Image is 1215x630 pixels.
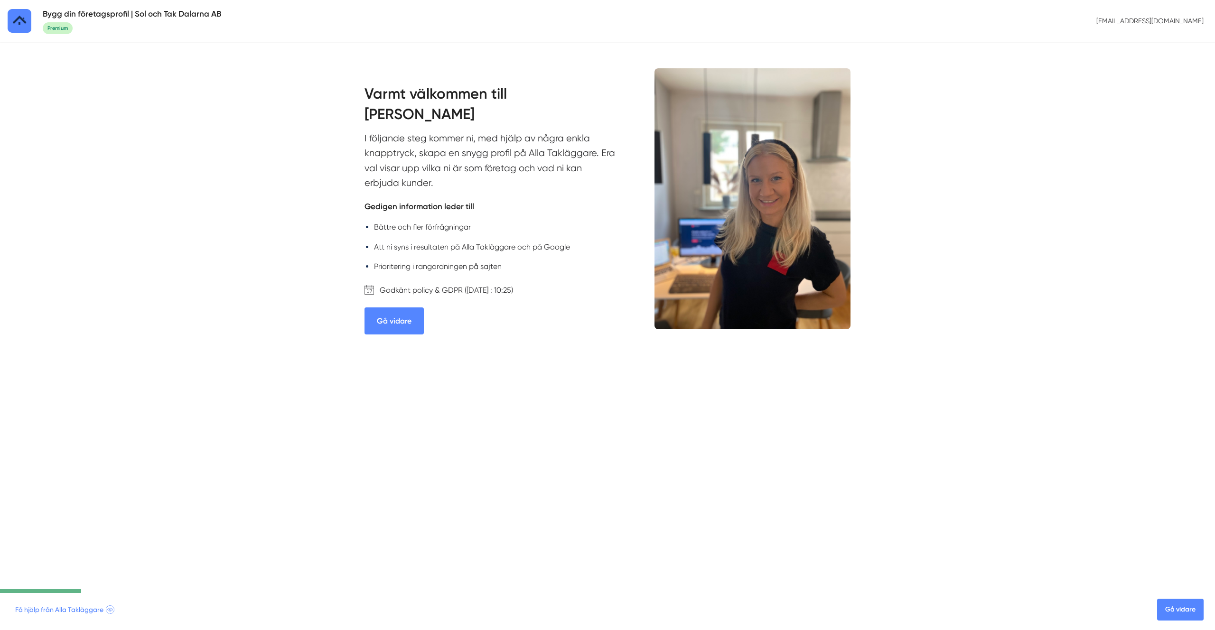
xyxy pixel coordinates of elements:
[15,604,114,615] span: Få hjälp från Alla Takläggare
[364,307,424,334] a: Gå vidare
[374,221,616,233] li: Bättre och fler förfrågningar
[43,8,221,20] h5: Bygg din företagsprofil | Sol och Tak Dalarna AB
[380,284,513,296] p: Godkänt policy & GDPR ([DATE] : 10:25)
[374,260,616,272] li: Prioritering i rangordningen på sajten
[654,68,850,329] img: IMG_6245.jpg
[374,241,616,253] li: Att ni syns i resultaten på Alla Takläggare och på Google
[43,22,73,34] span: Premium
[364,83,616,131] h2: Varmt välkommen till [PERSON_NAME]
[8,9,31,33] img: Alla Takläggare
[364,131,616,195] p: I följande steg kommer ni, med hjälp av några enkla knapptryck, skapa en snygg profil på Alla Tak...
[1093,12,1207,29] p: [EMAIL_ADDRESS][DOMAIN_NAME]
[364,200,616,215] h5: Gedigen information leder till
[1157,599,1204,621] a: Gå vidare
